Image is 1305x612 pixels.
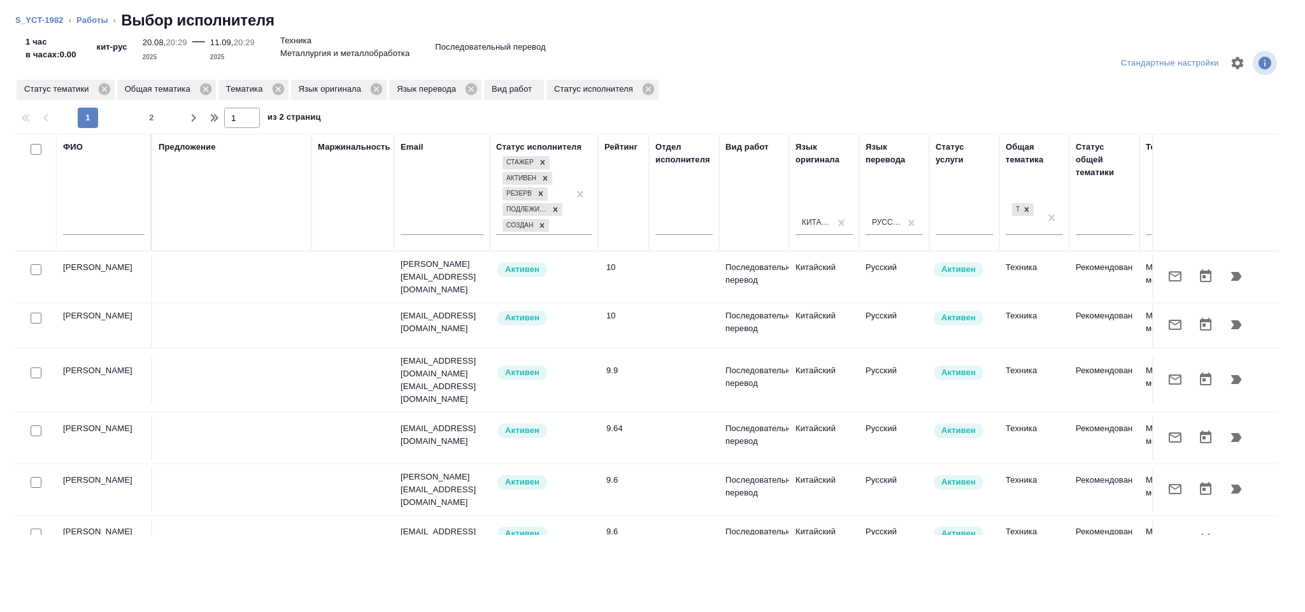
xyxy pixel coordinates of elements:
td: [PERSON_NAME] [57,303,152,348]
p: Статус тематики [24,83,94,96]
p: Активен [941,476,976,488]
p: Активен [941,311,976,324]
div: Общая тематика [1006,141,1063,166]
div: 9.6 [606,525,643,538]
p: Статус исполнителя [554,83,638,96]
p: 1 час [25,36,76,48]
p: [EMAIL_ADDRESS][DOMAIN_NAME] [401,310,483,335]
td: Китайский [789,467,859,512]
p: [EMAIL_ADDRESS][DOMAIN_NAME] [401,355,483,380]
div: 9.64 [606,422,643,435]
div: Подлежит внедрению [503,203,548,217]
button: Открыть календарь загрузки [1190,422,1221,453]
nav: breadcrumb [15,10,1290,31]
td: Рекомендован [1069,255,1139,299]
td: Русский [859,519,929,564]
div: Рядовой исполнитель: назначай с учетом рейтинга [496,310,592,327]
td: Русский [859,358,929,402]
div: Тематика [218,80,289,100]
button: Отправить предложение о работе [1160,422,1190,453]
p: Общая тематика [125,83,195,96]
div: Рядовой исполнитель: назначай с учетом рейтинга [496,474,592,491]
p: 20:29 [166,38,187,47]
td: [PERSON_NAME] [57,416,152,460]
p: Последовательный перевод [725,474,783,499]
button: Продолжить [1221,310,1252,340]
td: Русский [859,467,929,512]
div: 9.9 [606,364,643,377]
a: Работы [76,15,108,25]
button: Открыть календарь загрузки [1190,525,1221,556]
span: Настроить таблицу [1222,48,1253,78]
p: [EMAIL_ADDRESS][DOMAIN_NAME] [401,525,483,551]
p: Вид работ [492,83,536,96]
button: Отправить предложение о работе [1160,310,1190,340]
p: Техника [280,34,311,47]
div: Язык оригинала [291,80,387,100]
td: Техника [999,303,1069,348]
p: Активен [505,476,539,488]
a: S_YCT-1982 [15,15,64,25]
p: [PERSON_NAME][EMAIL_ADDRESS][DOMAIN_NAME] [401,471,483,509]
td: Китайский [789,416,859,460]
p: Последовательный перевод [725,422,783,448]
div: Активен [503,172,538,185]
p: Тематика [226,83,267,96]
input: Выбери исполнителей, чтобы отправить приглашение на работу [31,477,41,488]
div: Создан [503,219,535,232]
p: Активен [505,311,539,324]
button: 2 [141,108,162,128]
div: Стажер, Активен, Резерв, Подлежит внедрению, Создан [501,218,550,234]
p: Металлургия и металлобработка [1146,364,1229,390]
input: Выбери исполнителей, чтобы отправить приглашение на работу [31,313,41,324]
td: [PERSON_NAME] [57,519,152,564]
p: Язык оригинала [299,83,366,96]
button: Открыть календарь загрузки [1190,474,1221,504]
div: Техника [1011,202,1035,218]
button: Продолжить [1221,261,1252,292]
div: Язык перевода [389,80,481,100]
span: 2 [141,111,162,124]
div: Вид работ [725,141,769,153]
td: Рекомендован [1069,519,1139,564]
td: Рекомендован [1069,303,1139,348]
div: 10 [606,261,643,274]
p: Последовательный перевод [435,41,545,53]
h2: Выбор исполнителя [121,10,275,31]
div: ФИО [63,141,83,153]
button: Открыть календарь загрузки [1190,310,1221,340]
div: Статус исполнителя [496,141,581,153]
div: Статус услуги [936,141,993,166]
span: Посмотреть информацию [1253,51,1280,75]
input: Выбери исполнителей, чтобы отправить приглашение на работу [31,529,41,539]
p: Металлургия и металлобработка [1146,310,1229,335]
p: Активен [505,263,539,276]
div: Металлургия и металлобработка [1151,202,1201,218]
div: Стажер, Активен, Резерв, Подлежит внедрению, Создан [501,155,551,171]
div: Общая тематика [117,80,216,100]
p: Активен [505,366,539,379]
td: Русский [859,303,929,348]
input: Выбери исполнителей, чтобы отправить приглашение на работу [31,367,41,378]
p: Активен [941,527,976,540]
div: 10 [606,310,643,322]
td: Китайский [789,519,859,564]
div: Статус исполнителя [546,80,659,100]
div: Рядовой исполнитель: назначай с учетом рейтинга [496,364,592,381]
div: Рейтинг [604,141,638,153]
td: Техника [999,467,1069,512]
td: [PERSON_NAME] [57,467,152,512]
div: Язык оригинала [795,141,853,166]
div: Статус тематики [17,80,115,100]
input: Выбери исполнителей, чтобы отправить приглашение на работу [31,425,41,436]
td: Рекомендован [1069,467,1139,512]
td: Китайский [789,358,859,402]
p: Металлургия и металлобработка [1146,525,1229,551]
input: Выбери исполнителей, чтобы отправить приглашение на работу [31,264,41,275]
td: Китайский [789,303,859,348]
button: Продолжить [1221,525,1252,556]
p: Последовательный перевод [725,310,783,335]
div: Рядовой исполнитель: назначай с учетом рейтинга [496,261,592,278]
p: Активен [941,424,976,437]
p: [EMAIL_ADDRESS][DOMAIN_NAME] [401,422,483,448]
